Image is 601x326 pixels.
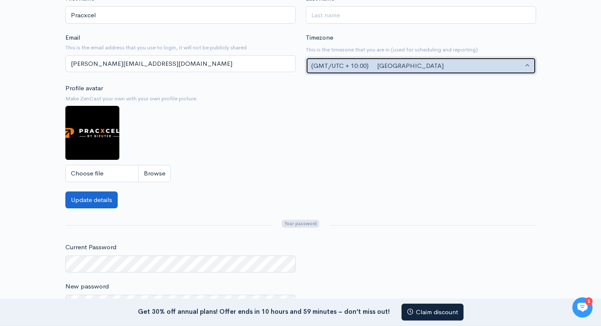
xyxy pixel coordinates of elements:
strong: Get 30% off annual plans! Offer ends in 10 hours and 59 minutes – don’t miss out! [138,307,390,315]
button: (GMT/UTC + 10:00) Melbourne [306,57,536,75]
label: New password [65,282,109,291]
label: Current Password [65,242,116,252]
p: Find an answer quickly [11,145,157,155]
input: name@example.com [65,55,296,73]
a: Claim discount [402,304,464,321]
input: First name [65,6,296,24]
h2: Just let us know if you need anything and we'll be happy to help! 🙂 [13,56,156,97]
label: Email [65,33,80,43]
label: Profile avatar [65,84,103,93]
small: This is the email address that you use to login, it will not be publicly shared [65,43,296,52]
input: Last name [306,6,536,24]
small: Make ZenCast your own with your own profile picture. [65,94,296,103]
iframe: gist-messenger-bubble-iframe [572,297,593,318]
span: New conversation [54,117,101,124]
button: Update details [65,191,118,209]
small: This is the timezone that you are in (used for scheduling and reporting) [306,46,536,54]
button: New conversation [13,112,156,129]
input: Search articles [24,159,151,175]
label: Timezone [306,33,333,43]
img: ... [65,106,119,160]
h1: Hi 👋 [13,41,156,54]
span: Your password [282,220,319,228]
div: (GMT/UTC + 10:00) [GEOGRAPHIC_DATA] [311,61,523,71]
